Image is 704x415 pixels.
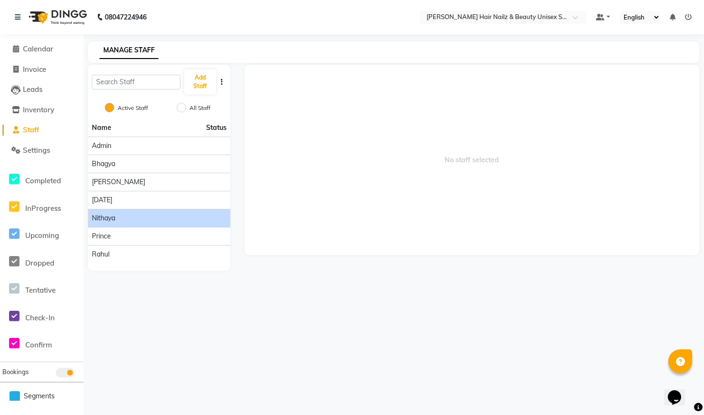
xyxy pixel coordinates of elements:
span: No staff selected [245,65,700,255]
span: Admin [92,141,111,151]
span: Bookings [2,368,29,375]
a: Invoice [2,64,81,75]
span: Prince [92,231,111,241]
a: Settings [2,145,81,156]
span: Leads [23,85,42,94]
span: Segments [24,391,55,401]
iframe: chat widget [664,377,694,405]
a: Inventory [2,105,81,116]
span: Nithaya [92,213,115,223]
span: Invoice [23,65,46,74]
span: Calendar [23,44,53,53]
span: Confirm [25,340,52,349]
a: MANAGE STAFF [99,42,159,59]
span: Name [92,123,111,132]
span: [DATE] [92,195,112,205]
span: Rahul [92,249,109,259]
input: Search Staff [92,75,180,89]
span: Bhagya [92,159,115,169]
label: Active Staff [118,104,148,112]
a: Leads [2,84,81,95]
span: Inventory [23,105,54,114]
span: Check-In [25,313,55,322]
span: Settings [23,146,50,155]
span: [PERSON_NAME] [92,177,145,187]
button: Add Staff [184,69,216,94]
span: Staff [23,125,39,134]
b: 08047224946 [105,4,147,30]
a: Calendar [2,44,81,55]
span: Completed [25,176,61,185]
span: Upcoming [25,231,59,240]
span: Tentative [25,286,56,295]
img: logo [24,4,89,30]
a: Staff [2,125,81,136]
span: Dropped [25,258,54,267]
label: All Staff [189,104,210,112]
span: Status [206,123,227,133]
span: InProgress [25,204,61,213]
